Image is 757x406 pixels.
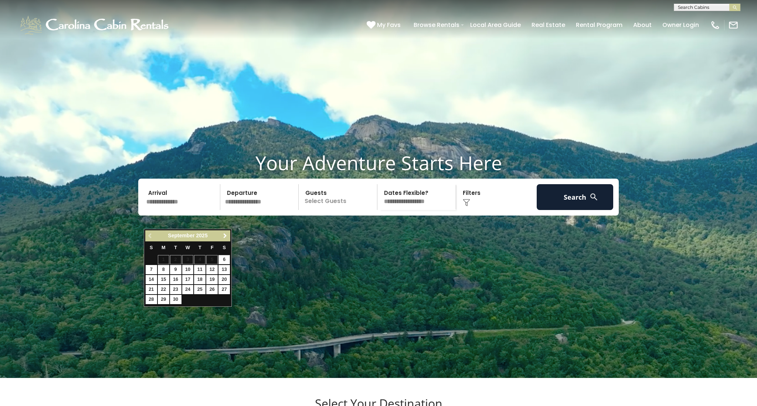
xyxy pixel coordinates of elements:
[206,275,218,284] a: 19
[728,20,739,30] img: mail-regular-white.png
[301,184,377,210] p: Select Guests
[218,285,230,294] a: 27
[146,265,157,274] a: 7
[218,275,230,284] a: 20
[218,265,230,274] a: 13
[194,265,206,274] a: 11
[196,233,208,238] span: 2025
[150,245,153,250] span: Sunday
[466,18,525,31] a: Local Area Guide
[410,18,463,31] a: Browse Rentals
[218,255,230,264] a: 6
[170,275,181,284] a: 16
[629,18,655,31] a: About
[146,285,157,294] a: 21
[158,275,169,284] a: 15
[182,265,194,274] a: 10
[174,245,177,250] span: Tuesday
[589,192,598,202] img: search-regular-white.png
[18,14,172,36] img: White-1-1-2.png
[198,245,201,250] span: Thursday
[168,233,194,238] span: September
[182,275,194,284] a: 17
[182,285,194,294] a: 24
[537,184,613,210] button: Search
[220,231,230,241] a: Next
[206,265,218,274] a: 12
[162,245,166,250] span: Monday
[206,285,218,294] a: 26
[6,151,751,174] h1: Your Adventure Starts Here
[194,285,206,294] a: 25
[158,295,169,304] a: 29
[158,265,169,274] a: 8
[146,295,157,304] a: 28
[211,245,214,250] span: Friday
[146,275,157,284] a: 14
[377,20,401,30] span: My Favs
[659,18,703,31] a: Owner Login
[158,285,169,294] a: 22
[170,295,181,304] a: 30
[710,20,720,30] img: phone-regular-white.png
[528,18,569,31] a: Real Estate
[170,285,181,294] a: 23
[194,275,206,284] a: 18
[223,245,226,250] span: Saturday
[170,265,181,274] a: 9
[463,199,470,206] img: filter--v1.png
[572,18,626,31] a: Rental Program
[222,233,228,239] span: Next
[186,245,190,250] span: Wednesday
[367,20,403,30] a: My Favs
